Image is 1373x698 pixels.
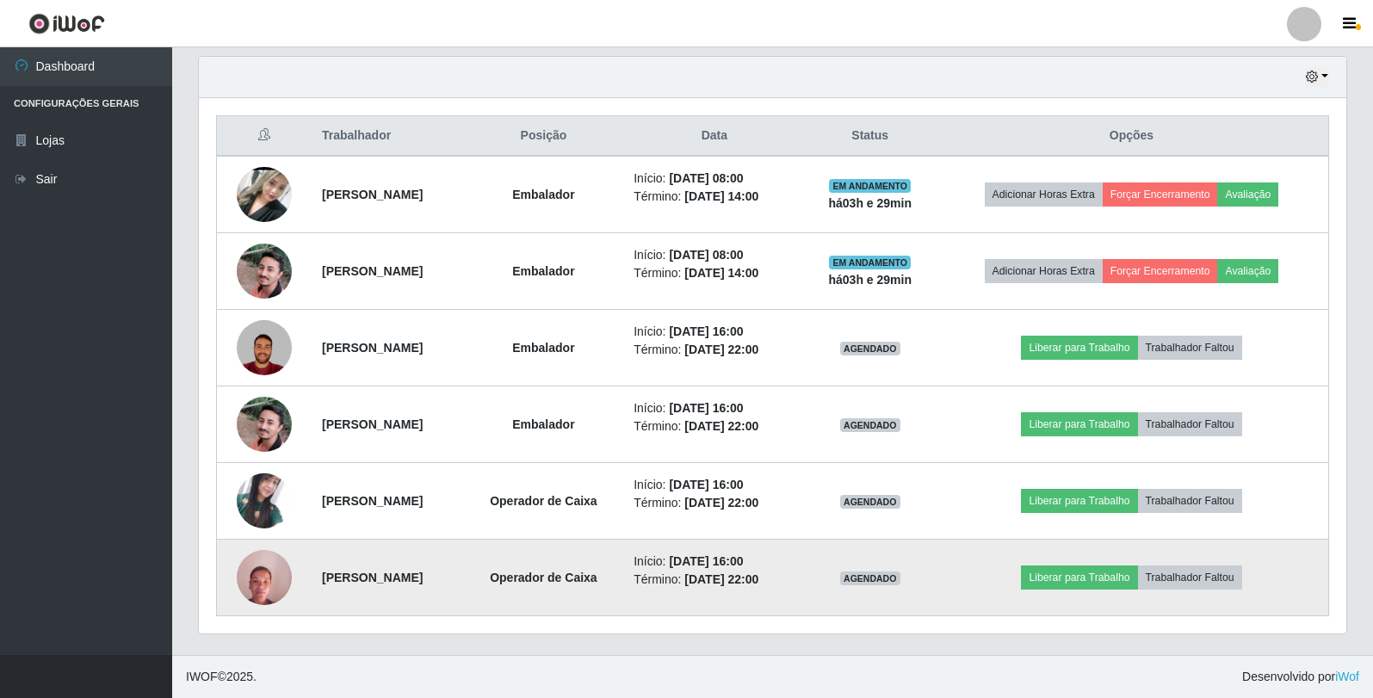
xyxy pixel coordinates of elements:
th: Posição [464,116,623,157]
strong: Operador de Caixa [490,571,597,584]
strong: Embalador [512,188,574,201]
span: Desenvolvido por [1242,668,1359,686]
li: Início: [634,323,795,341]
button: Liberar para Trabalho [1021,336,1137,360]
button: Trabalhador Faltou [1138,412,1242,436]
time: [DATE] 16:00 [669,478,743,491]
li: Início: [634,399,795,417]
li: Início: [634,170,795,188]
time: [DATE] 16:00 [669,401,743,415]
button: Adicionar Horas Extra [985,259,1103,283]
img: 1755712424414.jpeg [237,133,292,256]
time: [DATE] 22:00 [684,343,758,356]
span: AGENDADO [840,342,900,355]
button: Forçar Encerramento [1103,182,1218,207]
time: [DATE] 22:00 [684,496,758,510]
a: iWof [1335,670,1359,683]
button: Liberar para Trabalho [1021,412,1137,436]
span: AGENDADO [840,418,900,432]
li: Início: [634,553,795,571]
th: Status [805,116,935,157]
img: 1744639547908.jpeg [237,473,292,528]
time: [DATE] 14:00 [684,189,758,203]
img: CoreUI Logo [28,13,105,34]
time: [DATE] 16:00 [669,324,743,338]
th: Data [623,116,805,157]
strong: [PERSON_NAME] [322,188,423,201]
strong: [PERSON_NAME] [322,264,423,278]
img: 1727546931407.jpeg [237,320,292,375]
button: Trabalhador Faltou [1138,336,1242,360]
strong: [PERSON_NAME] [322,417,423,431]
strong: [PERSON_NAME] [322,341,423,355]
li: Término: [634,341,795,359]
button: Forçar Encerramento [1103,259,1218,283]
button: Adicionar Horas Extra [985,182,1103,207]
time: [DATE] 16:00 [669,554,743,568]
span: IWOF [186,670,218,683]
button: Avaliação [1217,259,1278,283]
li: Término: [634,264,795,282]
li: Término: [634,494,795,512]
li: Início: [634,476,795,494]
span: EM ANDAMENTO [829,256,911,269]
strong: Embalador [512,341,574,355]
li: Término: [634,417,795,435]
button: Trabalhador Faltou [1138,489,1242,513]
strong: há 03 h e 29 min [828,273,912,287]
button: Liberar para Trabalho [1021,565,1137,590]
strong: [PERSON_NAME] [322,571,423,584]
time: [DATE] 08:00 [669,171,743,185]
span: © 2025 . [186,668,257,686]
span: AGENDADO [840,571,900,585]
li: Término: [634,188,795,206]
strong: Operador de Caixa [490,494,597,508]
li: Término: [634,571,795,589]
strong: há 03 h e 29 min [828,196,912,210]
button: Trabalhador Faltou [1138,565,1242,590]
time: [DATE] 22:00 [684,419,758,433]
span: EM ANDAMENTO [829,179,911,193]
time: [DATE] 22:00 [684,572,758,586]
img: 1749039440131.jpeg [237,216,292,326]
button: Avaliação [1217,182,1278,207]
time: [DATE] 14:00 [684,266,758,280]
li: Início: [634,246,795,264]
img: 1749039440131.jpeg [237,369,292,479]
img: 1748286329941.jpeg [237,540,292,614]
span: AGENDADO [840,495,900,509]
strong: Embalador [512,417,574,431]
button: Liberar para Trabalho [1021,489,1137,513]
strong: [PERSON_NAME] [322,494,423,508]
th: Trabalhador [312,116,464,157]
th: Opções [935,116,1329,157]
time: [DATE] 08:00 [669,248,743,262]
strong: Embalador [512,264,574,278]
